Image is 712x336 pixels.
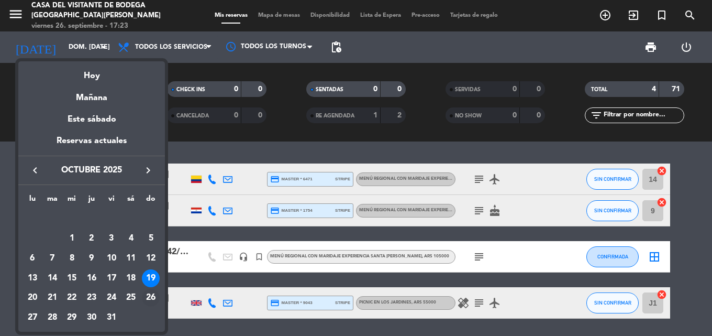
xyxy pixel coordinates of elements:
td: 1 de octubre de 2025 [62,229,82,249]
td: 2 de octubre de 2025 [82,229,102,249]
th: lunes [23,193,42,209]
div: 25 [122,289,140,307]
button: keyboard_arrow_left [26,164,44,177]
i: keyboard_arrow_right [142,164,154,177]
div: Reservas actuales [18,134,165,156]
div: 6 [24,250,41,267]
div: 28 [43,309,61,327]
td: 10 de octubre de 2025 [102,248,121,268]
td: 20 de octubre de 2025 [23,288,42,308]
div: 14 [43,269,61,287]
div: 7 [43,250,61,267]
span: octubre 2025 [44,164,139,177]
td: 3 de octubre de 2025 [102,229,121,249]
td: 13 de octubre de 2025 [23,268,42,288]
div: 10 [103,250,120,267]
div: Hoy [18,61,165,83]
td: 6 de octubre de 2025 [23,248,42,268]
div: 17 [103,269,120,287]
th: jueves [82,193,102,209]
div: 31 [103,309,120,327]
div: 3 [103,230,120,247]
td: 14 de octubre de 2025 [42,268,62,288]
td: 27 de octubre de 2025 [23,308,42,328]
td: 22 de octubre de 2025 [62,288,82,308]
th: martes [42,193,62,209]
div: 23 [83,289,101,307]
td: 17 de octubre de 2025 [102,268,121,288]
div: 4 [122,230,140,247]
td: 24 de octubre de 2025 [102,288,121,308]
div: 2 [83,230,101,247]
div: 1 [63,230,81,247]
th: miércoles [62,193,82,209]
div: 11 [122,250,140,267]
th: sábado [121,193,141,209]
td: 9 de octubre de 2025 [82,248,102,268]
th: viernes [102,193,121,209]
i: keyboard_arrow_left [29,164,41,177]
td: 16 de octubre de 2025 [82,268,102,288]
button: keyboard_arrow_right [139,164,158,177]
td: 30 de octubre de 2025 [82,308,102,328]
div: 26 [142,289,160,307]
td: OCT. [23,209,161,229]
td: 4 de octubre de 2025 [121,229,141,249]
div: Este sábado [18,105,165,134]
td: 8 de octubre de 2025 [62,248,82,268]
div: 29 [63,309,81,327]
td: 7 de octubre de 2025 [42,248,62,268]
div: 22 [63,289,81,307]
div: 8 [63,250,81,267]
div: 15 [63,269,81,287]
td: 19 de octubre de 2025 [141,268,161,288]
div: Mañana [18,83,165,105]
td: 11 de octubre de 2025 [121,248,141,268]
div: 20 [24,289,41,307]
div: 12 [142,250,160,267]
div: 5 [142,230,160,247]
td: 18 de octubre de 2025 [121,268,141,288]
td: 31 de octubre de 2025 [102,308,121,328]
td: 12 de octubre de 2025 [141,248,161,268]
td: 25 de octubre de 2025 [121,288,141,308]
th: domingo [141,193,161,209]
td: 21 de octubre de 2025 [42,288,62,308]
div: 18 [122,269,140,287]
td: 26 de octubre de 2025 [141,288,161,308]
div: 27 [24,309,41,327]
td: 5 de octubre de 2025 [141,229,161,249]
div: 13 [24,269,41,287]
div: 19 [142,269,160,287]
div: 30 [83,309,101,327]
div: 21 [43,289,61,307]
div: 16 [83,269,101,287]
div: 9 [83,250,101,267]
td: 23 de octubre de 2025 [82,288,102,308]
td: 15 de octubre de 2025 [62,268,82,288]
td: 29 de octubre de 2025 [62,308,82,328]
td: 28 de octubre de 2025 [42,308,62,328]
div: 24 [103,289,120,307]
